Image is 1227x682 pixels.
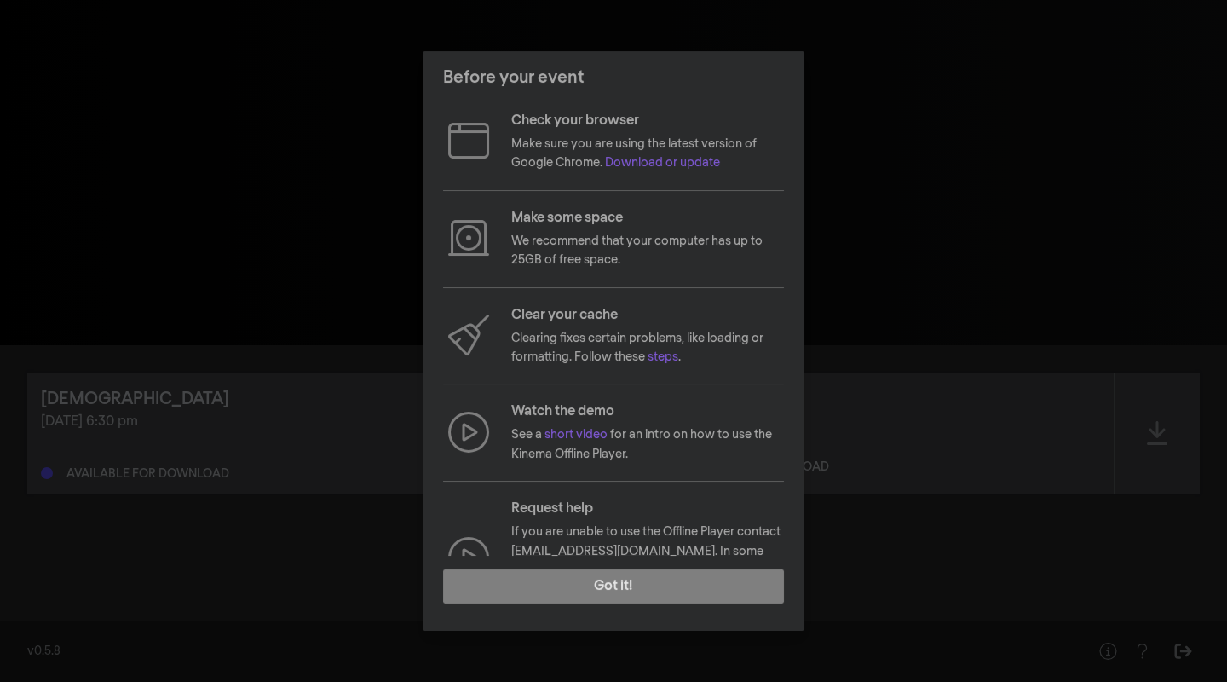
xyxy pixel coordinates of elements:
a: Download or update [605,157,720,169]
p: Make sure you are using the latest version of Google Chrome. [511,135,784,173]
header: Before your event [423,51,804,104]
button: Got it! [443,569,784,604]
p: Clear your cache [511,305,784,326]
p: Request help [511,499,784,519]
p: Make some space [511,208,784,228]
p: If you are unable to use the Offline Player contact . In some cases, a backup link to stream the ... [511,523,784,618]
p: Clearing fixes certain problems, like loading or formatting. Follow these . [511,329,784,367]
p: Watch the demo [511,402,784,422]
a: steps [648,351,678,363]
a: short video [544,429,608,441]
a: [EMAIL_ADDRESS][DOMAIN_NAME] [511,545,715,557]
p: See a for an intro on how to use the Kinema Offline Player. [511,425,784,464]
p: We recommend that your computer has up to 25GB of free space. [511,232,784,270]
p: Check your browser [511,111,784,131]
